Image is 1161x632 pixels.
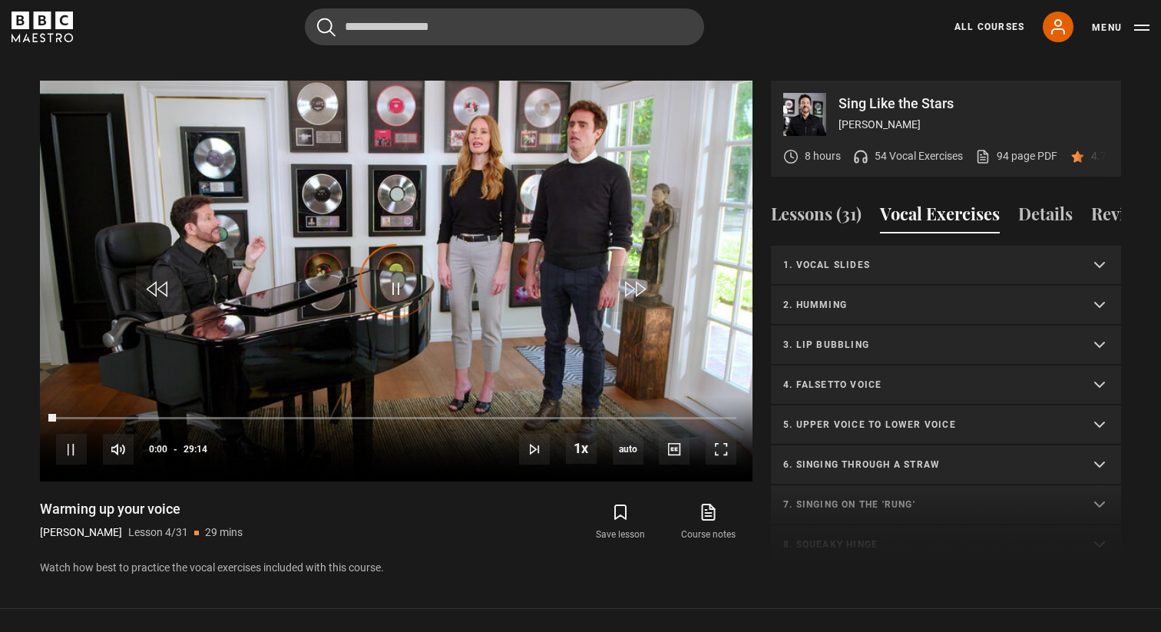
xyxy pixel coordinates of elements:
p: 2. Humming [783,298,1072,312]
video-js: Video Player [40,81,752,481]
summary: 2. Humming [771,286,1121,326]
button: Save lesson [577,500,664,544]
a: Course notes [665,500,752,544]
button: Next Lesson [519,434,550,465]
summary: 6. Singing through a straw [771,445,1121,485]
p: 5. Upper voice to lower voice [783,418,1072,432]
p: 4. Falsetto voice [783,378,1072,392]
button: Playback Rate [566,433,597,464]
a: All Courses [954,20,1024,34]
summary: 4. Falsetto voice [771,366,1121,405]
p: 1. Vocal slides [783,258,1072,272]
p: 54 Vocal Exercises [875,148,963,164]
p: [PERSON_NAME] [838,117,1109,133]
p: 8 hours [805,148,841,164]
button: Lessons (31) [771,201,862,233]
input: Search [305,8,704,45]
button: Details [1018,201,1073,233]
summary: 3. Lip bubbling [771,326,1121,366]
h1: Warming up your voice [40,500,243,518]
span: 0:00 [149,435,167,463]
a: 94 page PDF [975,148,1057,164]
div: Progress Bar [56,417,736,420]
p: Sing Like the Stars [838,97,1109,111]
p: 29 mins [205,524,243,541]
summary: 5. Upper voice to lower voice [771,405,1121,445]
p: [PERSON_NAME] [40,524,122,541]
svg: BBC Maestro [12,12,73,42]
button: Vocal Exercises [880,201,1000,233]
button: Toggle navigation [1092,20,1149,35]
p: Watch how best to practice the vocal exercises included with this course. [40,560,752,576]
button: Submit the search query [317,18,336,37]
span: 29:14 [184,435,207,463]
button: Fullscreen [706,434,736,465]
div: Current quality: 360p [613,434,643,465]
button: Mute [103,434,134,465]
p: 3. Lip bubbling [783,338,1072,352]
span: - [174,444,177,455]
summary: 1. Vocal slides [771,246,1121,286]
button: Pause [56,434,87,465]
button: Captions [659,434,690,465]
span: auto [613,434,643,465]
p: 6. Singing through a straw [783,458,1072,472]
p: Lesson 4/31 [128,524,188,541]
